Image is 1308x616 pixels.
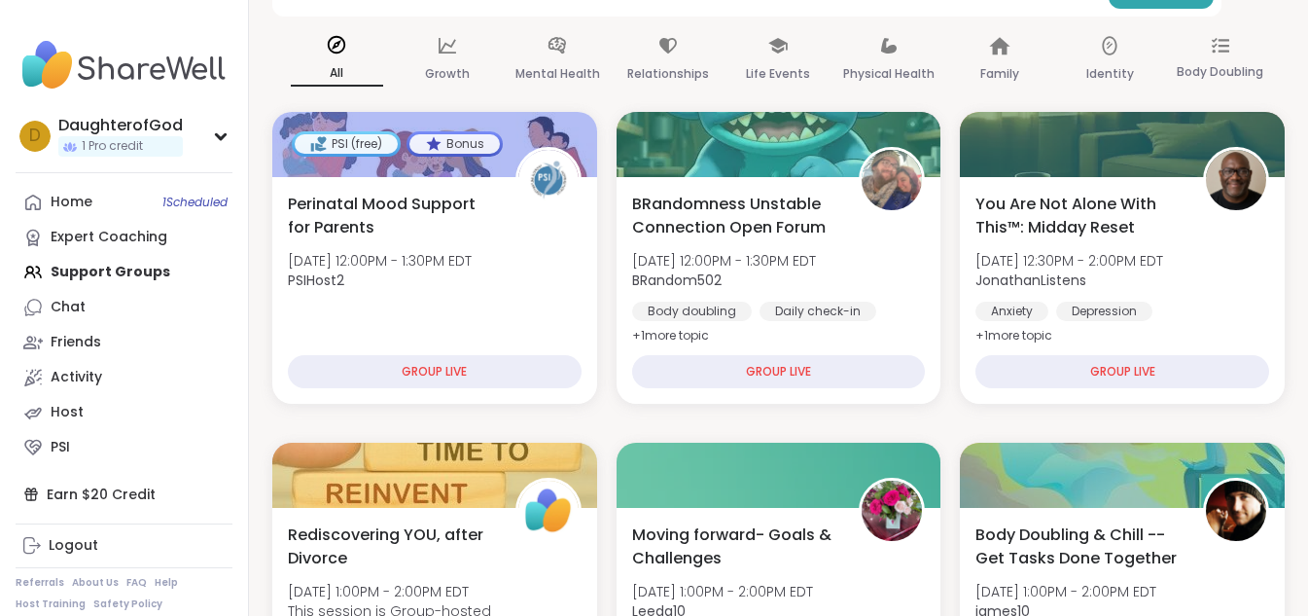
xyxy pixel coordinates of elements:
[760,302,876,321] div: Daily check-in
[49,536,98,556] div: Logout
[518,150,579,210] img: PSIHost2
[82,138,143,155] span: 1 Pro credit
[29,124,41,149] span: D
[632,524,838,570] span: Moving forward- Goals & Challenges
[288,582,491,601] span: [DATE] 1:00PM - 2:00PM EDT
[1056,302,1152,321] div: Depression
[980,62,1019,86] p: Family
[975,302,1048,321] div: Anxiety
[51,228,167,247] div: Expert Coaching
[288,251,472,271] span: [DATE] 12:00PM - 1:30PM EDT
[16,185,232,220] a: Home1Scheduled
[975,524,1182,570] span: Body Doubling & Chill -- Get Tasks Done Together
[632,271,722,290] b: BRandom502
[51,403,84,422] div: Host
[288,524,494,570] span: Rediscovering YOU, after Divorce
[843,62,935,86] p: Physical Health
[1086,62,1134,86] p: Identity
[1177,60,1263,84] p: Body Doubling
[627,62,709,86] p: Relationships
[975,193,1182,239] span: You Are Not Alone With This™: Midday Reset
[51,438,70,457] div: PSI
[632,193,838,239] span: BRandomness Unstable Connection Open Forum
[126,576,147,590] a: FAQ
[291,61,383,87] p: All
[425,62,470,86] p: Growth
[632,355,926,388] div: GROUP LIVE
[632,302,752,321] div: Body doubling
[1206,481,1266,541] img: james10
[16,395,232,430] a: Host
[51,368,102,387] div: Activity
[409,134,500,154] div: Bonus
[288,193,494,239] span: Perinatal Mood Support for Parents
[16,290,232,325] a: Chat
[288,271,344,290] b: PSIHost2
[975,582,1156,601] span: [DATE] 1:00PM - 2:00PM EDT
[518,481,579,541] img: ShareWell
[16,528,232,563] a: Logout
[515,62,600,86] p: Mental Health
[72,576,119,590] a: About Us
[1206,150,1266,210] img: JonathanListens
[975,271,1086,290] b: JonathanListens
[746,62,810,86] p: Life Events
[16,477,232,512] div: Earn $20 Credit
[975,355,1269,388] div: GROUP LIVE
[16,220,232,255] a: Expert Coaching
[16,576,64,590] a: Referrals
[862,150,922,210] img: BRandom502
[288,355,582,388] div: GROUP LIVE
[93,598,162,611] a: Safety Policy
[16,598,86,611] a: Host Training
[155,576,178,590] a: Help
[51,298,86,317] div: Chat
[51,193,92,212] div: Home
[162,195,228,210] span: 1 Scheduled
[16,325,232,360] a: Friends
[58,115,183,136] div: DaughterofGod
[16,31,232,99] img: ShareWell Nav Logo
[51,333,101,352] div: Friends
[16,430,232,465] a: PSI
[16,360,232,395] a: Activity
[295,134,398,154] div: PSI (free)
[975,251,1163,271] span: [DATE] 12:30PM - 2:00PM EDT
[632,251,816,271] span: [DATE] 12:00PM - 1:30PM EDT
[632,582,813,601] span: [DATE] 1:00PM - 2:00PM EDT
[862,481,922,541] img: Leeda10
